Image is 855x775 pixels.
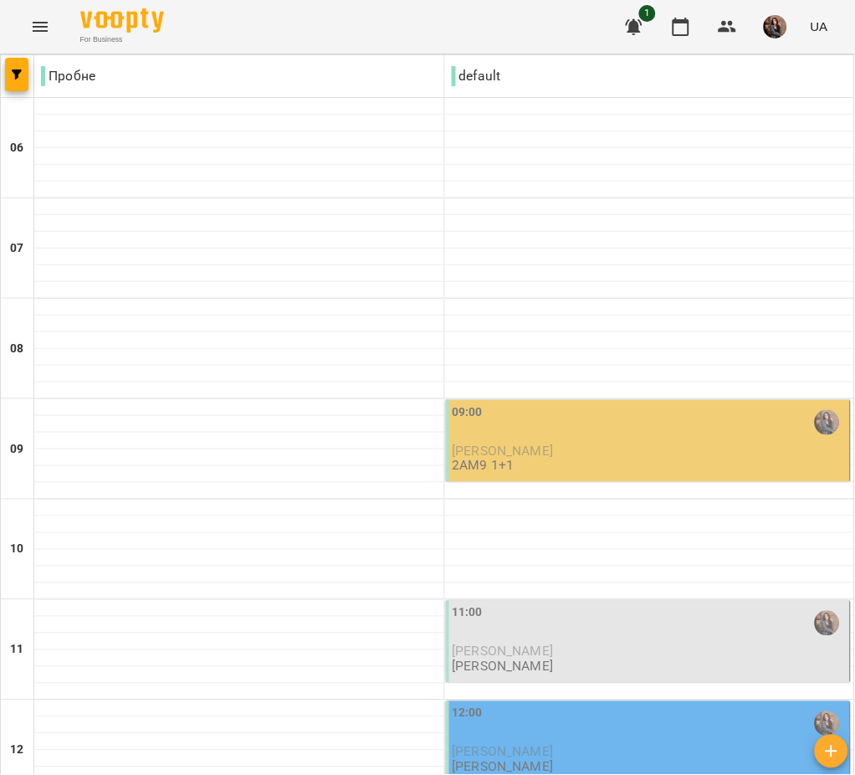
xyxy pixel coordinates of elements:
[80,8,164,33] img: Voopty Logo
[453,644,554,660] span: [PERSON_NAME]
[815,711,840,737] img: Прокопенко Поліна Олександрівна
[20,7,60,47] button: Menu
[453,744,554,760] span: [PERSON_NAME]
[453,660,554,674] p: [PERSON_NAME]
[80,34,164,45] span: For Business
[453,604,484,623] label: 11:00
[764,15,787,38] img: 6c17d95c07e6703404428ddbc75e5e60.jpg
[10,440,23,459] h6: 09
[452,66,501,86] p: default
[10,541,23,559] h6: 10
[639,5,656,22] span: 1
[41,66,95,86] p: Пробне
[10,742,23,760] h6: 12
[804,11,835,42] button: UA
[10,340,23,358] h6: 08
[10,139,23,157] h6: 06
[453,760,554,774] p: [PERSON_NAME]
[453,443,554,459] span: [PERSON_NAME]
[10,641,23,660] h6: 11
[811,18,828,35] span: UA
[10,239,23,258] h6: 07
[815,735,848,768] button: Створити урок
[453,459,515,473] p: 2АМ9 1+1
[815,410,840,435] img: Прокопенко Поліна Олександрівна
[815,611,840,636] img: Прокопенко Поліна Олександрівна
[453,403,484,422] label: 09:00
[453,705,484,723] label: 12:00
